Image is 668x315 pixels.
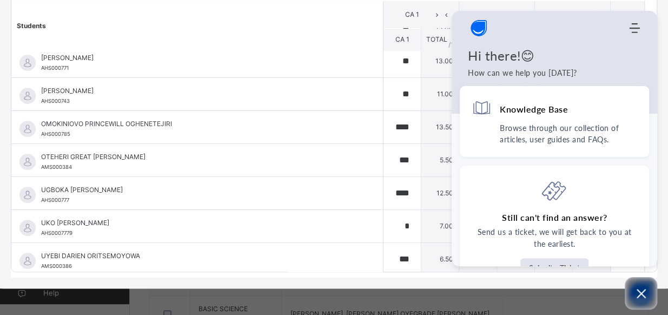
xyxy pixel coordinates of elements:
[500,103,568,115] h4: Knowledge Base
[19,187,36,203] img: default.svg
[41,53,359,63] span: [PERSON_NAME]
[41,218,359,228] span: UKO [PERSON_NAME]
[520,258,588,278] button: Submit a Ticket
[17,22,46,30] span: Students
[468,48,641,64] h1: Hi there!😊
[421,44,459,77] td: 13.00
[472,226,637,250] p: Send us a ticket, we will get back to you at the earliest.
[421,209,459,242] td: 7.00
[41,65,69,71] span: AHS000771
[19,88,36,104] img: default.svg
[502,212,607,224] h4: Still can't find an answer?
[392,10,432,20] span: CA 1
[395,36,409,44] span: CA 1
[19,55,36,71] img: default.svg
[41,98,70,104] span: AHS000743
[500,122,637,145] p: Browse through our collection of articles, user guides and FAQs.
[468,17,490,39] span: Company logo
[41,152,359,162] span: OTEHERI GREAT [PERSON_NAME]
[41,164,72,170] span: AMS000384
[421,110,459,143] td: 13.50
[543,10,584,20] span: Exam
[421,143,459,176] td: 5.50
[627,23,641,34] div: Modules Menu
[19,220,36,236] img: default.svg
[426,36,447,44] span: TOTAL
[610,1,644,51] th: TOTAL
[41,185,359,195] span: UGBOKA [PERSON_NAME]
[41,119,359,129] span: OMOKINIOVO PRINCEWILL OGHENETEJIRI
[41,263,72,269] span: AMS000386
[467,10,508,20] span: CA 2
[19,253,36,269] img: default.svg
[468,67,641,79] p: How can we help you today?
[19,154,36,170] img: default.svg
[421,176,459,209] td: 12.50
[460,86,649,157] div: Knowledge BaseBrowse through our collection of articles, user guides and FAQs.
[41,251,359,261] span: UYEBI DARIEN ORITSEMOYOWA
[625,277,657,310] button: Open asap
[421,242,459,275] td: 6.50
[41,230,72,236] span: AHS0007779
[421,77,459,110] td: 11.00
[41,197,69,203] span: AHS000777
[448,40,458,50] span: / 15
[468,17,490,39] img: logo
[41,131,70,137] span: AHS000785
[41,86,359,96] span: [PERSON_NAME]
[19,121,36,137] img: default.svg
